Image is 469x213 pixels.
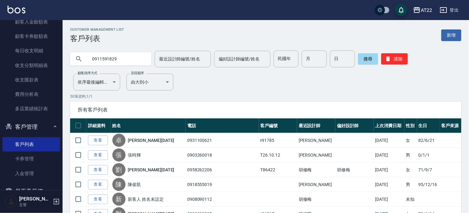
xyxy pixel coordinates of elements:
th: 偏好設計師 [335,118,374,133]
td: [DATE] [374,192,405,207]
a: 卡券管理 [3,152,60,166]
a: 查看 [88,195,108,204]
span: 所有客戶列表 [78,107,454,113]
a: 每日收支明細 [3,44,60,58]
a: 查看 [88,136,108,145]
div: 劉 [112,163,126,176]
h2: Customer Management List [70,28,124,32]
th: 上次消費日期 [374,118,405,133]
div: 依序最後編輯時間 [73,74,120,91]
img: Logo [8,6,25,13]
a: 收支匯款表 [3,73,60,87]
th: 姓名 [111,118,186,133]
a: 顧客卡券餘額表 [3,29,60,44]
a: 客戶列表 [3,137,60,152]
a: 陳俊凱 [128,181,141,188]
td: [PERSON_NAME] [297,177,335,192]
th: 電話 [186,118,259,133]
td: T26.10.12 [259,148,297,163]
label: 顧客排序方式 [78,71,97,75]
td: t91785 [259,133,297,148]
a: 入金管理 [3,166,60,181]
th: 客戶編號 [259,118,297,133]
td: [DATE] [374,133,405,148]
a: 查看 [88,180,108,190]
a: [PERSON_NAME][DATE] [128,167,174,173]
div: 張 [112,148,126,162]
p: 50 筆資料, 1 / 1 [70,94,461,99]
td: [DATE] [374,163,405,177]
h3: 客戶列表 [70,34,124,43]
td: 0931100621 [186,133,259,148]
a: 新增 [441,29,461,41]
label: 呈現順序 [131,71,144,75]
div: 由大到小 [126,74,173,91]
td: 0903260018 [186,148,259,163]
td: 82/6/21 [417,133,440,148]
td: 女 [405,133,417,148]
div: 陳 [112,178,126,191]
input: 搜尋關鍵字 [88,50,147,67]
button: 客戶管理 [3,119,60,135]
td: 0958262206 [186,163,259,177]
button: 清除 [381,53,408,65]
a: 查看 [88,165,108,175]
div: 卓 [112,134,126,147]
img: Person [5,195,18,208]
a: 費用分析表 [3,87,60,101]
td: [DATE] [374,177,405,192]
h5: [PERSON_NAME] [19,196,51,202]
a: 多店業績統計表 [3,101,60,116]
a: 收支分類明細表 [3,58,60,73]
td: [PERSON_NAME] [297,148,335,163]
button: 登出 [437,4,461,16]
td: 0/1/1 [417,148,440,163]
td: 未知 [405,192,417,207]
a: 顧客入金餘額表 [3,15,60,29]
a: 張時輝 [128,152,141,158]
td: [DATE] [374,148,405,163]
td: 0918555019 [186,177,259,192]
button: 員工及薪資 [3,183,60,200]
td: 71/9/7 [417,163,440,177]
a: 查看 [88,150,108,160]
th: 詳細資料 [86,118,111,133]
div: AT22 [421,6,432,14]
td: 胡修梅 [297,163,335,177]
td: 0908090112 [186,192,259,207]
button: 搜尋 [358,53,378,65]
th: 生日 [417,118,440,133]
td: 女 [405,163,417,177]
td: 男 [405,177,417,192]
td: 95/12/16 [417,177,440,192]
td: 胡修梅 [297,192,335,207]
a: 新客人 姓名未設定 [128,196,164,202]
td: 胡修梅 [335,163,374,177]
th: 客戶來源 [440,118,461,133]
p: 主管 [19,202,51,208]
td: 男 [405,148,417,163]
th: 最近設計師 [297,118,335,133]
div: 新 [112,193,126,206]
button: AT22 [411,4,435,17]
th: 性別 [405,118,417,133]
a: [PERSON_NAME][DATE] [128,137,174,143]
td: [PERSON_NAME] [297,133,335,148]
button: save [395,4,408,16]
td: T86422 [259,163,297,177]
